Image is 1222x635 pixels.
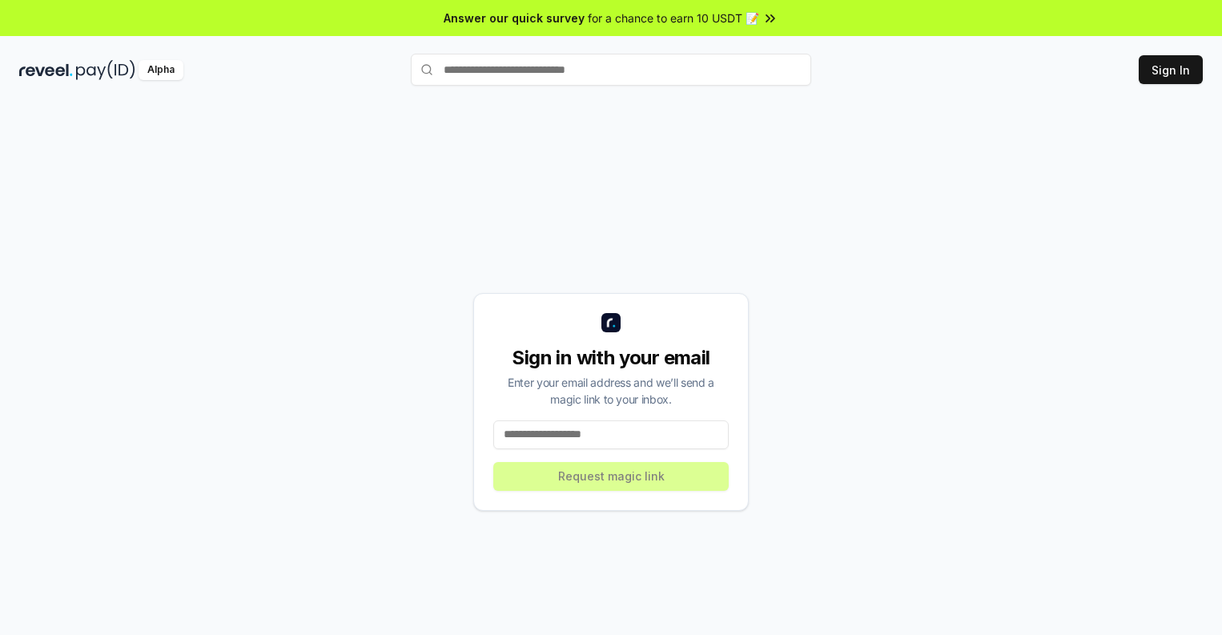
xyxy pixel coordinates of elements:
[493,374,729,408] div: Enter your email address and we’ll send a magic link to your inbox.
[493,345,729,371] div: Sign in with your email
[588,10,759,26] span: for a chance to earn 10 USDT 📝
[444,10,585,26] span: Answer our quick survey
[139,60,183,80] div: Alpha
[76,60,135,80] img: pay_id
[19,60,73,80] img: reveel_dark
[601,313,621,332] img: logo_small
[1139,55,1203,84] button: Sign In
